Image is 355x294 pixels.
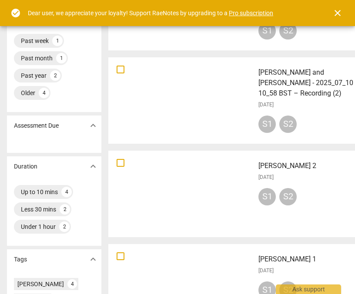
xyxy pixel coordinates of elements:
span: expand_more [88,161,98,172]
div: Past month [21,54,53,63]
div: 1 [52,36,63,46]
div: 4 [67,279,77,289]
div: 1 [56,53,67,63]
div: 4 [61,187,72,197]
span: [DATE] [258,174,274,181]
div: 2 [59,221,70,232]
div: S2 [279,116,297,133]
div: Dear user, we appreciate your loyalty! Support RaeNotes by upgrading to a [28,9,273,18]
div: 2 [50,70,60,81]
div: Less 30 mins [21,205,56,214]
div: S1 [258,116,276,133]
div: [PERSON_NAME] [17,280,64,288]
a: Pro subscription [229,10,273,17]
p: Tags [14,255,27,264]
span: expand_more [88,254,98,264]
span: [DATE] [258,101,274,109]
div: Past week [21,36,49,45]
div: Older [21,89,35,97]
span: expand_more [88,120,98,131]
div: 4 [39,88,49,98]
div: S1 [258,188,276,205]
div: S2 [279,22,297,40]
button: Show more [87,253,100,266]
div: 2 [60,204,70,215]
div: Ask support [276,284,341,294]
button: Show more [87,119,100,132]
span: close [332,8,343,18]
button: Close [327,3,348,23]
p: Assessment Due [14,121,59,130]
span: [DATE] [258,267,274,274]
div: Under 1 hour [21,222,56,231]
button: Show more [87,160,100,173]
div: Past year [21,71,47,80]
div: Up to 10 mins [21,188,58,196]
div: S1 [258,22,276,40]
span: check_circle [10,8,21,18]
p: Duration [14,162,37,171]
div: S2 [279,188,297,205]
